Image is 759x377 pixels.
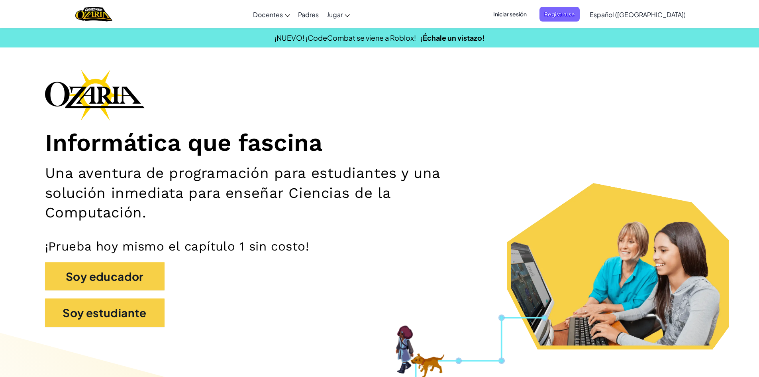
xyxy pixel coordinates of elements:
[590,10,686,19] span: Español ([GEOGRAPHIC_DATA])
[45,298,165,327] button: Soy estudiante
[45,163,494,222] h2: Una aventura de programación para estudiantes y una solución inmediata para enseñar Ciencias de l...
[253,10,283,19] span: Docentes
[420,33,485,42] a: ¡Échale un vistazo!
[275,33,416,42] span: ¡NUEVO! ¡CodeCombat se viene a Roblox!
[586,4,690,25] a: Español ([GEOGRAPHIC_DATA])
[249,4,294,25] a: Docentes
[45,128,714,158] h1: Informática que fascina
[294,4,323,25] a: Padres
[327,10,343,19] span: Jugar
[45,239,714,254] p: ¡Prueba hoy mismo el capítulo 1 sin costo!
[75,6,112,22] a: Ozaria by CodeCombat logo
[488,7,531,22] button: Iniciar sesión
[45,262,165,291] button: Soy educador
[323,4,354,25] a: Jugar
[75,6,112,22] img: Home
[539,7,580,22] button: Registrarse
[45,69,145,120] img: Ozaria branding logo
